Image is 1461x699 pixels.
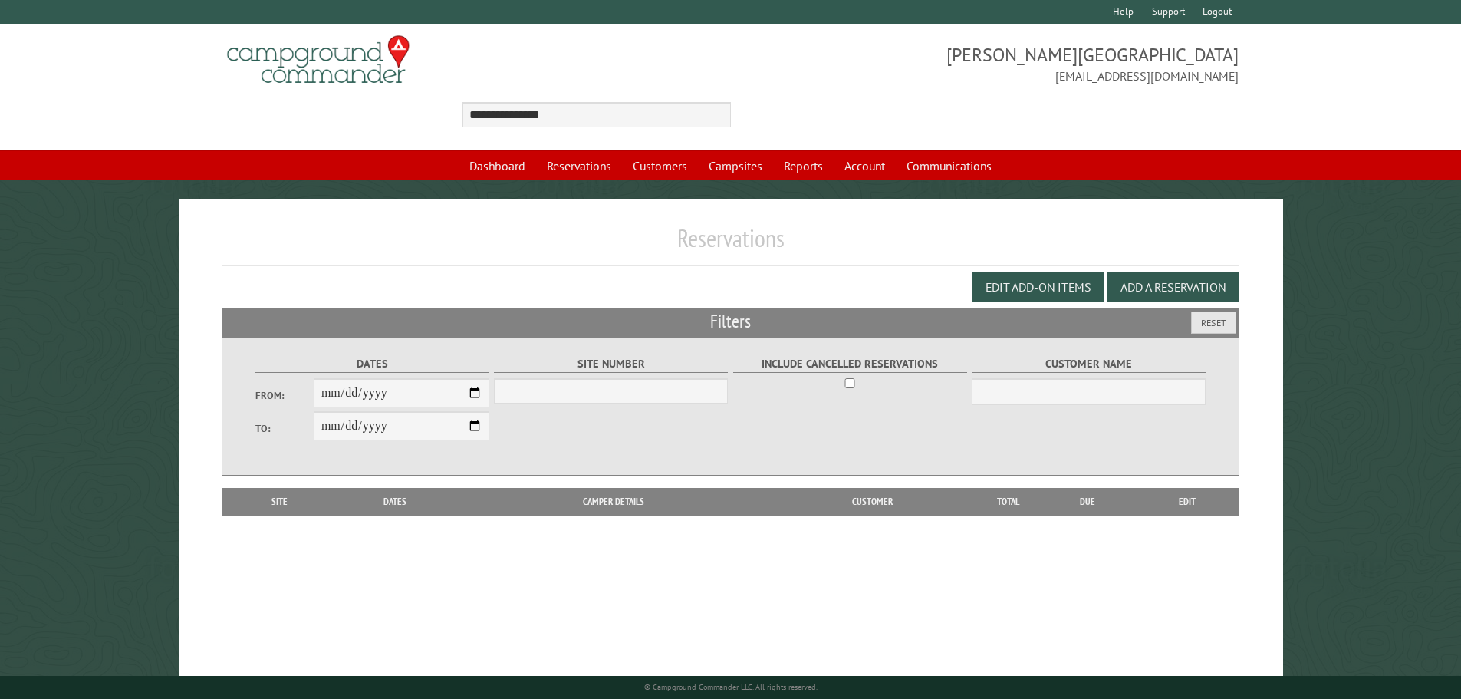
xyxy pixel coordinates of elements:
th: Dates [330,488,461,516]
button: Add a Reservation [1107,272,1239,302]
th: Site [230,488,330,516]
a: Campsites [699,151,772,180]
img: Campground Commander [222,30,414,90]
label: From: [255,388,314,403]
small: © Campground Commander LLC. All rights reserved. [644,682,818,692]
a: Reports [775,151,832,180]
a: Reservations [538,151,620,180]
label: Site Number [494,355,728,373]
a: Customers [624,151,696,180]
label: To: [255,421,314,436]
h1: Reservations [222,223,1239,265]
label: Include Cancelled Reservations [733,355,967,373]
th: Camper Details [461,488,766,516]
h2: Filters [222,308,1239,337]
a: Communications [897,151,1001,180]
a: Account [835,151,894,180]
th: Edit [1136,488,1239,516]
button: Reset [1191,312,1236,334]
span: [PERSON_NAME][GEOGRAPHIC_DATA] [EMAIL_ADDRESS][DOMAIN_NAME] [731,42,1239,85]
th: Due [1039,488,1136,516]
th: Customer [766,488,978,516]
a: Dashboard [460,151,535,180]
label: Dates [255,355,489,373]
button: Edit Add-on Items [972,272,1104,302]
label: Customer Name [972,355,1206,373]
th: Total [978,488,1039,516]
